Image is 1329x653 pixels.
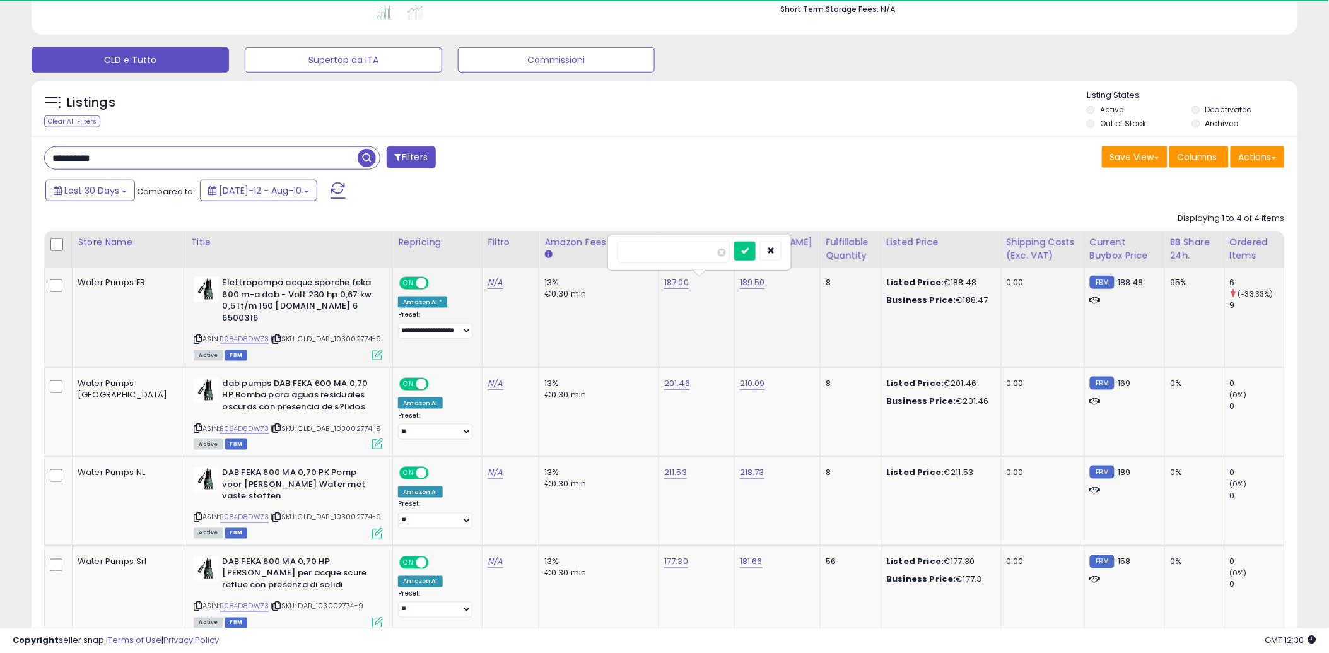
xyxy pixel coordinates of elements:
div: Amazon AI [398,397,442,409]
a: N/A [488,466,503,479]
div: Water Pumps Srl [78,556,175,568]
div: 0.00 [1007,277,1075,288]
div: Clear All Filters [44,115,100,127]
div: Amazon AI * [398,297,447,308]
div: seller snap | | [13,635,219,647]
a: N/A [488,377,503,390]
img: 31reKVD3d9L._SL40_.jpg [194,277,219,302]
span: OFF [427,557,447,568]
div: €0.30 min [544,288,649,300]
a: B084D8DW73 [220,601,269,612]
div: Amazon Fees [544,236,653,249]
button: [DATE]-12 - Aug-10 [200,180,317,201]
a: 218.73 [740,466,764,479]
div: €0.30 min [544,568,649,579]
button: Last 30 Days [45,180,135,201]
div: 8 [826,467,871,478]
button: Columns [1169,146,1229,168]
button: Filters [387,146,436,168]
span: All listings currently available for purchase on Amazon [194,350,223,361]
div: Water Pumps NL [78,467,175,478]
a: B084D8DW73 [220,334,269,344]
div: BB Share 24h. [1170,236,1219,262]
div: €0.30 min [544,389,649,401]
p: Listing States: [1087,90,1297,102]
div: €177.30 [887,556,992,568]
a: 201.46 [664,377,690,390]
div: Preset: [398,500,472,529]
b: Listed Price: [887,556,944,568]
a: B084D8DW73 [220,423,269,434]
small: FBM [1090,466,1115,479]
div: ASIN: [194,467,383,537]
span: | SKU: DAB_103002774-9 [271,601,363,611]
div: 0% [1170,467,1214,478]
span: ON [401,557,417,568]
div: ASIN: [194,277,383,359]
img: 31reKVD3d9L._SL40_.jpg [194,556,219,582]
div: 0.00 [1007,556,1075,568]
span: ON [401,379,417,389]
div: 8 [826,378,871,389]
div: Listed Price [887,236,996,249]
a: 211.53 [664,466,687,479]
span: | SKU: CLD_DAB_103002774-9 [271,423,381,433]
div: Preset: [398,590,472,618]
button: Save View [1102,146,1168,168]
div: Ordered Items [1230,236,1279,262]
div: €201.46 [887,378,992,389]
div: Water Pumps FR [78,277,175,288]
label: Active [1100,104,1123,115]
div: 0 [1230,467,1284,478]
b: DAB FEKA 600 MA 0,70 HP [PERSON_NAME] per acque scure reflue con presenza di solidi [222,556,375,595]
div: €188.48 [887,277,992,288]
div: Current Buybox Price [1090,236,1160,262]
button: CLD e Tutto [32,47,229,73]
span: 158 [1118,556,1130,568]
span: OFF [427,379,447,389]
label: Archived [1205,118,1239,129]
a: N/A [488,276,503,289]
b: Business Price: [887,574,956,585]
b: dab pumps DAB FEKA 600 MA 0,70 HP Bomba para aguas residuales oscuras con presencia de s?lidos [222,378,375,416]
span: All listings currently available for purchase on Amazon [194,439,223,450]
div: 6 [1230,277,1284,288]
span: OFF [427,468,447,479]
small: FBM [1090,555,1115,568]
a: 189.50 [740,276,765,289]
div: 56 [826,556,871,568]
b: Elettropompa acque sporche feka 600 m-a dab - Volt 230 hp 0,67 kw 0,5 lt/m 150 [DOMAIN_NAME] 6 65... [222,277,375,327]
div: [PERSON_NAME] [740,236,815,249]
div: 0 [1230,401,1284,412]
small: (-33.33%) [1238,289,1273,299]
div: 13% [544,556,649,568]
div: Amazon AI [398,576,442,587]
a: Terms of Use [108,634,161,646]
small: FBM [1090,276,1115,289]
div: Preset: [398,310,472,339]
div: Shipping Costs (Exc. VAT) [1007,236,1079,262]
div: Amazon AI [398,486,442,498]
a: 210.09 [740,377,765,390]
span: ON [401,278,417,289]
span: [DATE]-12 - Aug-10 [219,184,302,197]
div: 0% [1170,378,1214,389]
span: | SKU: CLD_DAB_103002774-9 [271,334,381,344]
div: 0.00 [1007,467,1075,478]
div: 0 [1230,490,1284,502]
span: Columns [1178,151,1217,163]
h5: Listings [67,94,115,112]
div: Repricing [398,236,477,249]
div: 13% [544,378,649,389]
div: 0.00 [1007,378,1075,389]
div: 13% [544,467,649,478]
a: 177.30 [664,556,688,568]
span: 169 [1118,377,1130,389]
div: Fulfillable Quantity [826,236,875,262]
div: 9 [1230,300,1284,311]
b: Short Term Storage Fees: [781,4,879,15]
label: Out of Stock [1100,118,1146,129]
span: FBM [225,350,248,361]
span: | SKU: CLD_DAB_103002774-9 [271,512,381,522]
div: Store Name [78,236,180,249]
